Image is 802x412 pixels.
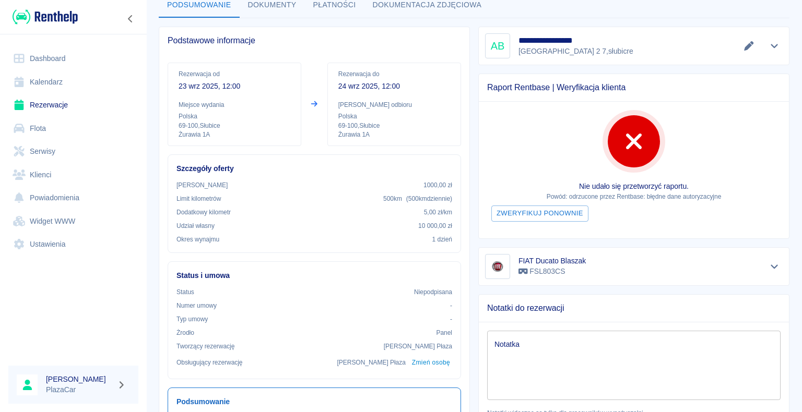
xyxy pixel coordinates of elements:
[491,205,588,222] button: Zweryfikuj ponownie
[518,46,633,57] p: [GEOGRAPHIC_DATA] 2 7 , słubicre
[432,235,452,244] p: 1 dzień
[176,287,194,297] p: Status
[487,181,781,192] p: Nie udało się przetworzyć raportu.
[176,180,228,190] p: [PERSON_NAME]
[179,112,290,121] p: Polska
[176,163,452,174] h6: Szczegóły oferty
[179,130,290,139] p: Żurawia 1A
[337,358,406,367] p: [PERSON_NAME] Płaza
[176,301,217,310] p: Numer umowy
[487,303,781,313] span: Notatki do rezerwacji
[487,82,781,93] span: Raport Rentbase | Weryfikacja klienta
[123,12,138,26] button: Zwiń nawigację
[518,266,586,277] p: FSL803CS
[338,130,450,139] p: Żurawia 1A
[406,195,452,202] span: ( 500 km dziennie )
[13,8,78,26] img: Renthelp logo
[179,81,290,92] p: 23 wrz 2025, 12:00
[176,342,234,351] p: Tworzący rezerwację
[338,69,450,79] p: Rezerwacja do
[179,100,290,110] p: Miejsce wydania
[176,314,208,324] p: Typ umowy
[8,47,138,70] a: Dashboard
[8,117,138,140] a: Flota
[437,328,453,337] p: Panel
[338,81,450,92] p: 24 wrz 2025, 12:00
[338,100,450,110] p: [PERSON_NAME] odbioru
[179,69,290,79] p: Rezerwacja od
[740,39,758,53] button: Edytuj dane
[8,140,138,163] a: Serwisy
[46,384,113,395] p: PlazaCar
[485,33,510,58] div: AB
[450,314,452,324] p: -
[168,35,461,46] span: Podstawowe informacje
[176,221,215,231] p: Udział własny
[418,221,452,231] p: 10 000,00 zł
[179,121,290,130] p: 69-100 , Słubice
[414,287,452,297] p: Niepodpisana
[338,121,450,130] p: 69-100 , Słubice
[384,342,452,351] p: [PERSON_NAME] Płaza
[8,163,138,187] a: Klienci
[410,355,452,370] button: Zmień osobę
[176,328,194,337] p: Żrodło
[8,93,138,117] a: Rezerwacje
[487,192,781,201] p: Powód: odrzucone przez Rentbase: błędne dane autoryzacyjne
[383,194,452,203] p: 500 km
[46,374,113,384] h6: [PERSON_NAME]
[8,210,138,233] a: Widget WWW
[176,235,219,244] p: Okres wynajmu
[176,270,452,281] h6: Status i umowa
[450,301,452,310] p: -
[8,233,138,256] a: Ustawienia
[766,259,783,274] button: Pokaż szczegóły
[487,256,508,277] img: Image
[8,186,138,210] a: Powiadomienia
[518,256,586,266] h6: FIAT Ducato Blaszak
[766,39,783,53] button: Pokaż szczegóły
[8,8,78,26] a: Renthelp logo
[176,194,221,203] p: Limit kilometrów
[176,396,452,407] h6: Podsumowanie
[8,70,138,94] a: Kalendarz
[424,208,452,217] p: 5,00 zł /km
[176,358,243,367] p: Obsługujący rezerwację
[176,208,231,217] p: Dodatkowy kilometr
[338,112,450,121] p: Polska
[423,180,452,190] p: 1000,00 zł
